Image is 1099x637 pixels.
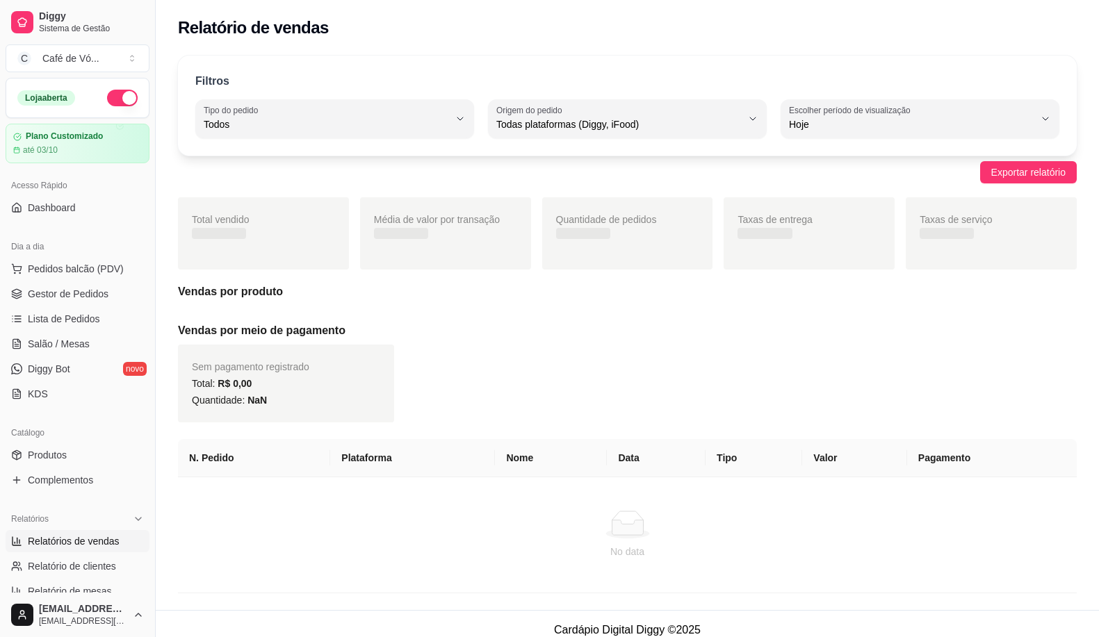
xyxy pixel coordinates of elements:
[107,90,138,106] button: Alterar Status
[39,615,127,627] span: [EMAIL_ADDRESS][DOMAIN_NAME]
[192,214,250,225] span: Total vendido
[495,439,607,477] th: Nome
[28,337,90,351] span: Salão / Mesas
[28,448,67,462] span: Produtos
[607,439,706,477] th: Data
[28,473,93,487] span: Complementos
[28,387,48,401] span: KDS
[195,544,1060,559] div: No data
[6,422,149,444] div: Catálogo
[247,395,267,406] span: NaN
[17,51,31,65] span: C
[28,312,100,326] span: Lista de Pedidos
[178,283,1077,300] h5: Vendas por produto
[11,513,49,524] span: Relatórios
[6,124,149,163] a: Plano Customizadoaté 03/10
[6,6,149,39] a: DiggySistema de Gestão
[738,214,812,225] span: Taxas de entrega
[28,362,70,376] span: Diggy Bot
[6,333,149,355] a: Salão / Mesas
[28,287,108,301] span: Gestor de Pedidos
[6,358,149,380] a: Diggy Botnovo
[28,559,116,573] span: Relatório de clientes
[204,104,263,116] label: Tipo do pedido
[980,161,1077,183] button: Exportar relatório
[6,598,149,631] button: [EMAIL_ADDRESS][DOMAIN_NAME][EMAIL_ADDRESS][DOMAIN_NAME]
[330,439,495,477] th: Plataforma
[28,584,112,598] span: Relatório de mesas
[39,603,127,615] span: [EMAIL_ADDRESS][DOMAIN_NAME]
[6,258,149,280] button: Pedidos balcão (PDV)
[6,469,149,491] a: Complementos
[496,104,567,116] label: Origem do pedido
[178,439,330,477] th: N. Pedido
[781,99,1059,138] button: Escolher período de visualizaçãoHoje
[42,51,99,65] div: Café de Vó ...
[6,283,149,305] a: Gestor de Pedidos
[6,555,149,577] a: Relatório de clientes
[23,144,58,156] article: até 03/10
[192,361,309,372] span: Sem pagamento registrado
[17,90,75,106] div: Loja aberta
[920,214,992,225] span: Taxas de serviço
[218,378,252,389] span: R$ 0,00
[488,99,767,138] button: Origem do pedidoTodas plataformas (Diggy, iFood)
[6,530,149,552] a: Relatórios de vendas
[802,439,906,477] th: Valor
[26,131,103,142] article: Plano Customizado
[195,73,229,90] p: Filtros
[39,10,144,23] span: Diggy
[6,197,149,219] a: Dashboard
[6,580,149,602] a: Relatório de mesas
[192,395,267,406] span: Quantidade:
[706,439,802,477] th: Tipo
[39,23,144,34] span: Sistema de Gestão
[6,444,149,466] a: Produtos
[28,201,76,215] span: Dashboard
[991,165,1066,180] span: Exportar relatório
[789,104,915,116] label: Escolher período de visualização
[178,17,329,39] h2: Relatório de vendas
[192,378,252,389] span: Total:
[204,117,449,131] span: Todos
[6,383,149,405] a: KDS
[195,99,474,138] button: Tipo do pedidoTodos
[6,44,149,72] button: Select a team
[789,117,1034,131] span: Hoje
[6,235,149,258] div: Dia a dia
[28,262,124,276] span: Pedidos balcão (PDV)
[374,214,500,225] span: Média de valor por transação
[556,214,657,225] span: Quantidade de pedidos
[907,439,1077,477] th: Pagamento
[6,308,149,330] a: Lista de Pedidos
[28,534,120,548] span: Relatórios de vendas
[178,322,1077,339] h5: Vendas por meio de pagamento
[6,174,149,197] div: Acesso Rápido
[496,117,742,131] span: Todas plataformas (Diggy, iFood)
